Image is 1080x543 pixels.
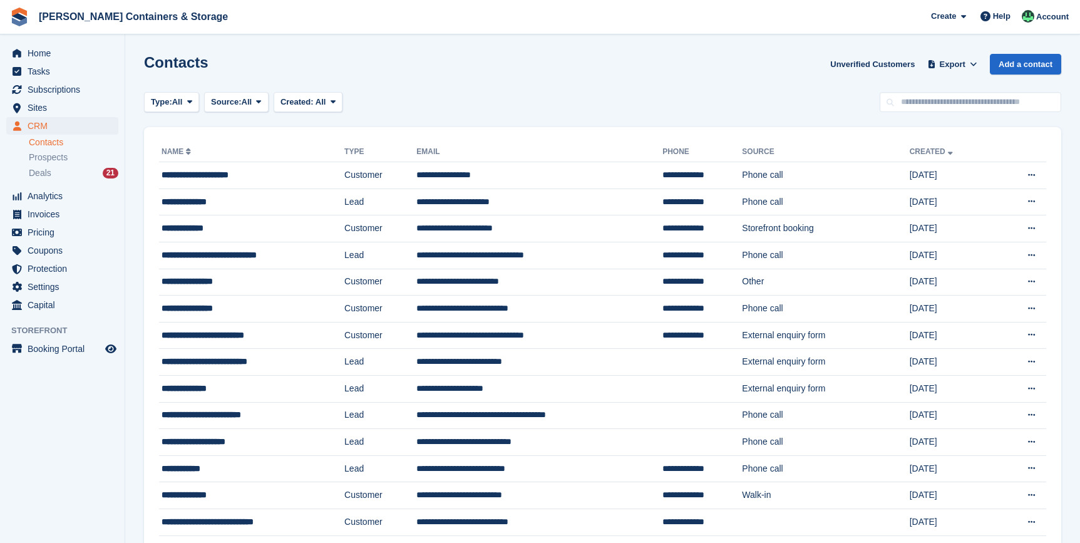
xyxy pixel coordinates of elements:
span: All [316,97,326,106]
a: Deals 21 [29,167,118,180]
td: [DATE] [910,162,997,189]
td: [DATE] [910,296,997,323]
a: menu [6,63,118,80]
td: Customer [344,296,416,323]
a: menu [6,278,118,296]
td: Lead [344,429,416,456]
a: menu [6,296,118,314]
span: Created: [280,97,314,106]
td: External enquiry form [742,322,909,349]
td: [DATE] [910,482,997,509]
td: [DATE] [910,322,997,349]
span: Account [1036,11,1069,23]
span: Help [993,10,1011,23]
td: External enquiry form [742,375,909,402]
a: menu [6,117,118,135]
td: Phone call [742,242,909,269]
td: Lead [344,349,416,376]
td: [DATE] [910,375,997,402]
td: Phone call [742,162,909,189]
span: Prospects [29,152,68,163]
td: Customer [344,322,416,349]
td: [DATE] [910,242,997,269]
a: Prospects [29,151,118,164]
td: Other [742,269,909,296]
td: Phone call [742,455,909,482]
span: Deals [29,167,51,179]
a: menu [6,242,118,259]
th: Phone [662,142,742,162]
span: All [172,96,183,108]
a: Unverified Customers [825,54,920,75]
span: Analytics [28,187,103,205]
td: Phone call [742,402,909,429]
span: CRM [28,117,103,135]
td: Phone call [742,189,909,215]
td: Lead [344,375,416,402]
td: Customer [344,215,416,242]
span: Create [931,10,956,23]
a: Created [910,147,955,156]
button: Created: All [274,92,342,113]
td: Lead [344,242,416,269]
td: Customer [344,162,416,189]
a: Contacts [29,137,118,148]
a: menu [6,99,118,116]
td: Customer [344,509,416,535]
td: [DATE] [910,429,997,456]
div: 21 [103,168,118,178]
td: [DATE] [910,269,997,296]
img: stora-icon-8386f47178a22dfd0bd8f6a31ec36ba5ce8667c1dd55bd0f319d3a0aa187defe.svg [10,8,29,26]
span: All [242,96,252,108]
a: [PERSON_NAME] Containers & Storage [34,6,233,27]
span: Booking Portal [28,340,103,358]
td: [DATE] [910,349,997,376]
button: Export [925,54,980,75]
td: Lead [344,189,416,215]
span: Sites [28,99,103,116]
span: Invoices [28,205,103,223]
a: menu [6,340,118,358]
td: [DATE] [910,455,997,482]
th: Source [742,142,909,162]
span: Type: [151,96,172,108]
td: [DATE] [910,189,997,215]
span: Export [940,58,965,71]
a: menu [6,260,118,277]
td: Phone call [742,296,909,323]
a: Preview store [103,341,118,356]
button: Source: All [204,92,269,113]
td: Phone call [742,429,909,456]
span: Settings [28,278,103,296]
td: Customer [344,269,416,296]
img: Arjun Preetham [1022,10,1034,23]
th: Email [416,142,662,162]
td: [DATE] [910,402,997,429]
td: External enquiry form [742,349,909,376]
span: Pricing [28,224,103,241]
td: [DATE] [910,215,997,242]
a: menu [6,44,118,62]
h1: Contacts [144,54,208,71]
span: Home [28,44,103,62]
td: Walk-in [742,482,909,509]
th: Type [344,142,416,162]
a: Name [162,147,193,156]
td: Storefront booking [742,215,909,242]
button: Type: All [144,92,199,113]
a: Add a contact [990,54,1061,75]
span: Tasks [28,63,103,80]
td: [DATE] [910,509,997,535]
span: Subscriptions [28,81,103,98]
td: Lead [344,402,416,429]
span: Capital [28,296,103,314]
span: Storefront [11,324,125,337]
td: Lead [344,455,416,482]
span: Coupons [28,242,103,259]
a: menu [6,187,118,205]
span: Source: [211,96,241,108]
a: menu [6,224,118,241]
span: Protection [28,260,103,277]
a: menu [6,81,118,98]
td: Customer [344,482,416,509]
